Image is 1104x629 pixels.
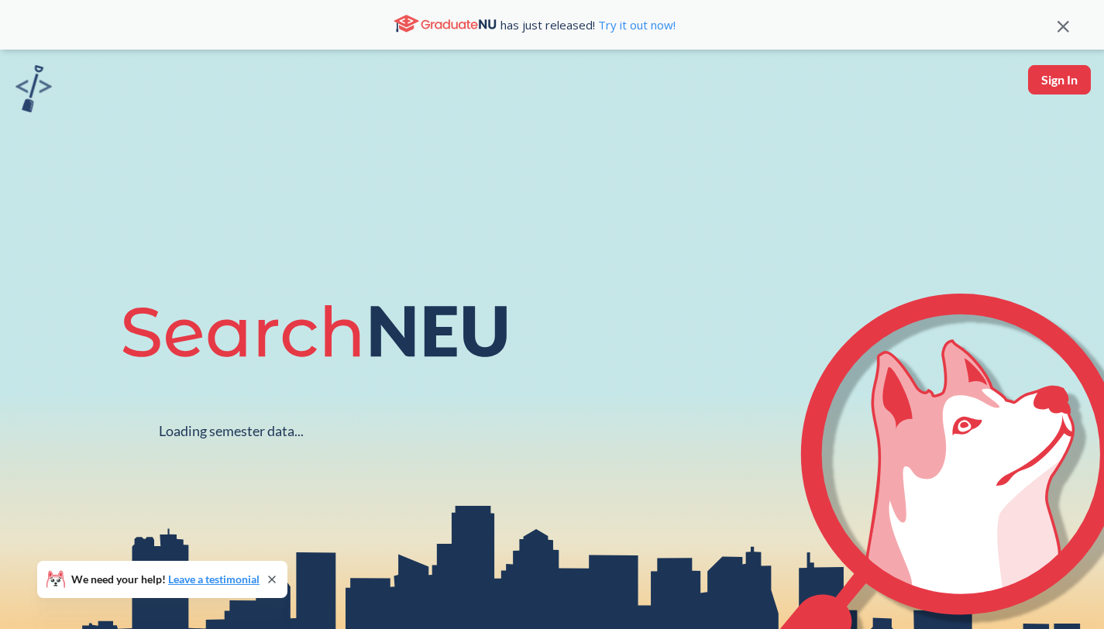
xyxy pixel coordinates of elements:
span: has just released! [500,16,676,33]
a: Try it out now! [595,17,676,33]
button: Sign In [1028,65,1091,95]
div: Loading semester data... [159,422,304,440]
span: We need your help! [71,574,260,585]
img: sandbox logo [15,65,52,112]
a: sandbox logo [15,65,52,117]
a: Leave a testimonial [168,572,260,586]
